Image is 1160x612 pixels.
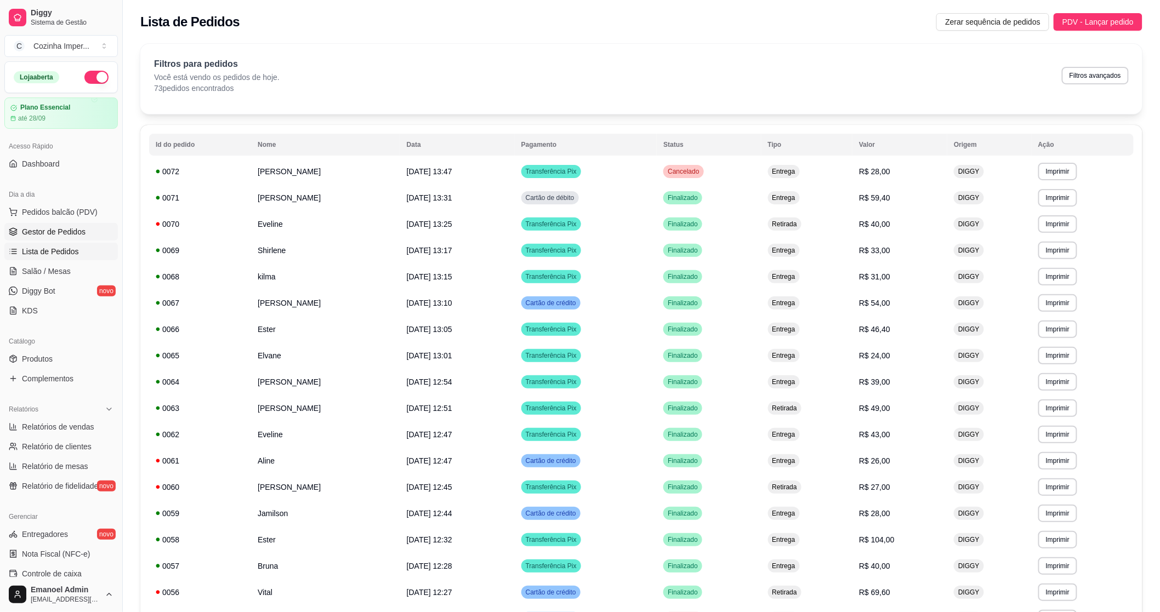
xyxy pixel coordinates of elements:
[770,378,798,386] span: Entrega
[1032,134,1134,156] th: Ação
[956,378,982,386] span: DIGGY
[22,373,73,384] span: Complementos
[524,404,579,413] span: Transferência Pix
[1062,16,1134,28] span: PDV - Lançar pedido
[4,186,118,203] div: Dia a dia
[859,509,890,518] span: R$ 28,00
[4,138,118,155] div: Acesso Rápido
[666,193,700,202] span: Finalizado
[859,220,890,228] span: R$ 40,00
[657,134,761,156] th: Status
[22,353,53,364] span: Produtos
[1038,452,1077,470] button: Imprimir
[666,535,700,544] span: Finalizado
[407,509,452,518] span: [DATE] 12:44
[251,500,400,527] td: Jamilson
[859,588,890,597] span: R$ 69,60
[524,430,579,439] span: Transferência Pix
[156,376,244,387] div: 0064
[4,545,118,563] a: Nota Fiscal (NFC-e)
[156,192,244,203] div: 0071
[666,483,700,491] span: Finalizado
[18,114,46,123] article: até 28/09
[770,483,799,491] span: Retirada
[407,588,452,597] span: [DATE] 12:27
[156,482,244,493] div: 0060
[666,588,700,597] span: Finalizado
[156,298,244,308] div: 0067
[31,595,100,604] span: [EMAIL_ADDRESS][DOMAIN_NAME]
[4,155,118,173] a: Dashboard
[770,430,798,439] span: Entrega
[956,456,982,465] span: DIGGY
[859,351,890,360] span: R$ 24,00
[22,207,98,218] span: Pedidos balcão (PDV)
[524,299,578,307] span: Cartão de crédito
[156,508,244,519] div: 0059
[156,534,244,545] div: 0058
[770,404,799,413] span: Retirada
[956,246,982,255] span: DIGGY
[22,461,88,472] span: Relatório de mesas
[4,282,118,300] a: Diggy Botnovo
[400,134,515,156] th: Data
[524,193,577,202] span: Cartão de débito
[156,560,244,571] div: 0057
[666,456,700,465] span: Finalizado
[4,350,118,368] a: Produtos
[956,167,982,176] span: DIGGY
[936,13,1049,31] button: Zerar sequência de pedidos
[22,568,82,579] span: Controle de caixa
[22,285,55,296] span: Diggy Bot
[770,246,798,255] span: Entrega
[956,404,982,413] span: DIGGY
[666,299,700,307] span: Finalizado
[156,219,244,230] div: 0070
[251,474,400,500] td: [PERSON_NAME]
[84,71,109,84] button: Alterar Status
[666,272,700,281] span: Finalizado
[859,430,890,439] span: R$ 43,00
[22,441,92,452] span: Relatório de clientes
[156,271,244,282] div: 0068
[956,430,982,439] span: DIGGY
[149,134,251,156] th: Id do pedido
[4,565,118,582] a: Controle de caixa
[956,535,982,544] span: DIGGY
[1038,321,1077,338] button: Imprimir
[156,350,244,361] div: 0065
[14,71,59,83] div: Loja aberta
[770,509,798,518] span: Entrega
[407,193,452,202] span: [DATE] 13:31
[407,378,452,386] span: [DATE] 12:54
[515,134,657,156] th: Pagamento
[859,325,890,334] span: R$ 46,40
[31,8,113,18] span: Diggy
[770,562,798,570] span: Entrega
[20,104,70,112] article: Plano Essencial
[524,167,579,176] span: Transferência Pix
[251,579,400,605] td: Vital
[251,290,400,316] td: [PERSON_NAME]
[407,430,452,439] span: [DATE] 12:47
[22,529,68,540] span: Entregadores
[156,403,244,414] div: 0063
[4,333,118,350] div: Catálogo
[4,581,118,608] button: Emanoel Admin[EMAIL_ADDRESS][DOMAIN_NAME]
[1054,13,1142,31] button: PDV - Lançar pedido
[770,325,798,334] span: Entrega
[407,167,452,176] span: [DATE] 13:47
[251,237,400,264] td: Shirlene
[156,324,244,335] div: 0066
[4,4,118,31] a: DiggySistema de Gestão
[156,455,244,466] div: 0061
[22,246,79,257] span: Lista de Pedidos
[4,243,118,260] a: Lista de Pedidos
[859,272,890,281] span: R$ 31,00
[4,35,118,57] button: Select a team
[761,134,853,156] th: Tipo
[666,167,701,176] span: Cancelado
[666,430,700,439] span: Finalizado
[1038,399,1077,417] button: Imprimir
[770,351,798,360] span: Entrega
